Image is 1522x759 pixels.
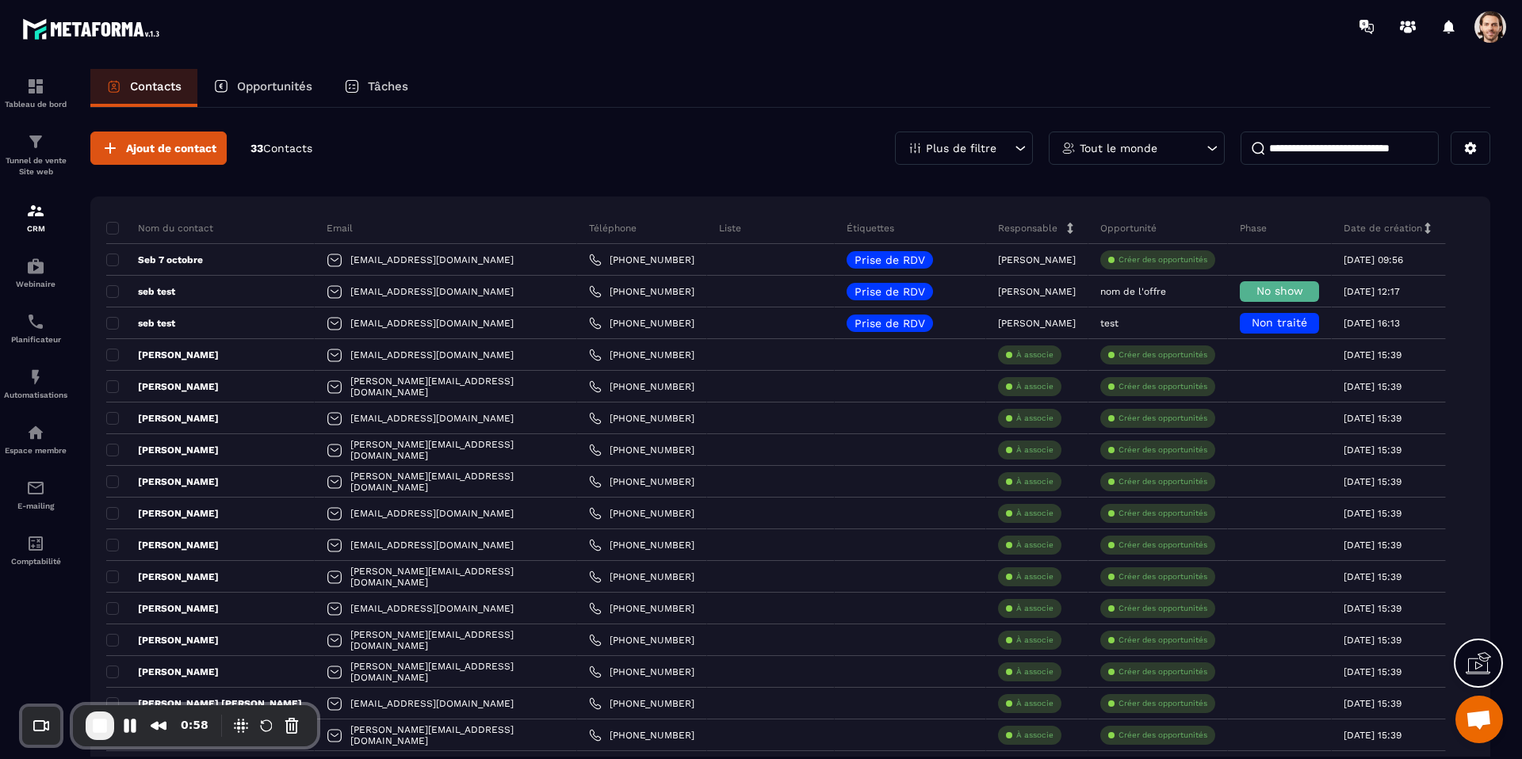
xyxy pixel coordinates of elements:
[589,475,694,488] a: [PHONE_NUMBER]
[106,317,175,330] p: seb test
[1016,730,1054,741] p: À associe
[4,245,67,300] a: automationsautomationsWebinaire
[4,300,67,356] a: schedulerschedulerPlanificateur
[998,318,1076,329] p: [PERSON_NAME]
[1344,635,1402,646] p: [DATE] 15:39
[1119,603,1207,614] p: Créer des opportunités
[4,446,67,455] p: Espace membre
[4,189,67,245] a: formationformationCRM
[1016,413,1054,424] p: À associe
[4,467,67,522] a: emailemailE-mailing
[1016,444,1054,456] p: À associe
[589,666,694,678] a: [PHONE_NUMBER]
[1344,666,1402,677] p: [DATE] 15:39
[1240,222,1267,235] p: Phase
[589,729,694,742] a: [PHONE_NUMBER]
[106,570,219,583] p: [PERSON_NAME]
[1100,286,1166,297] p: nom de l'offre
[589,412,694,425] a: [PHONE_NUMBER]
[998,222,1057,235] p: Responsable
[998,286,1076,297] p: [PERSON_NAME]
[26,201,45,220] img: formation
[1119,413,1207,424] p: Créer des opportunités
[1344,571,1402,582] p: [DATE] 15:39
[26,534,45,553] img: accountant
[1100,318,1119,329] p: test
[1344,318,1400,329] p: [DATE] 16:13
[4,224,67,233] p: CRM
[1119,508,1207,519] p: Créer des opportunités
[106,697,302,710] p: [PERSON_NAME] [PERSON_NAME]
[1344,254,1403,265] p: [DATE] 09:56
[4,120,67,189] a: formationformationTunnel de vente Site web
[1016,476,1054,487] p: À associe
[90,132,227,165] button: Ajout de contact
[589,349,694,361] a: [PHONE_NUMBER]
[4,155,67,177] p: Tunnel de vente Site web
[26,257,45,276] img: automations
[1119,381,1207,392] p: Créer des opportunités
[1344,540,1402,551] p: [DATE] 15:39
[1344,508,1402,519] p: [DATE] 15:39
[106,222,213,235] p: Nom du contact
[106,634,219,646] p: [PERSON_NAME]
[589,317,694,330] a: [PHONE_NUMBER]
[106,539,219,551] p: [PERSON_NAME]
[1016,603,1054,614] p: À associe
[106,254,203,266] p: Seb 7 octobre
[926,143,996,154] p: Plus de filtre
[106,602,219,615] p: [PERSON_NAME]
[855,254,925,265] p: Prise de RDV
[106,412,219,425] p: [PERSON_NAME]
[1119,349,1207,360] p: Créer des opportunités
[1016,349,1054,360] p: À associe
[4,502,67,510] p: E-mailing
[106,666,219,678] p: [PERSON_NAME]
[4,356,67,411] a: automationsautomationsAutomatisations
[1119,635,1207,646] p: Créer des opportunités
[130,79,182,93] p: Contacts
[1119,254,1207,265] p: Créer des opportunités
[589,570,694,583] a: [PHONE_NUMBER]
[1344,222,1422,235] p: Date de création
[855,318,925,329] p: Prise de RDV
[26,479,45,498] img: email
[1119,540,1207,551] p: Créer des opportunités
[4,411,67,467] a: automationsautomationsEspace membre
[106,507,219,520] p: [PERSON_NAME]
[589,602,694,615] a: [PHONE_NUMBER]
[126,140,216,156] span: Ajout de contact
[328,69,424,107] a: Tâches
[26,368,45,387] img: automations
[368,79,408,93] p: Tâches
[26,312,45,331] img: scheduler
[1119,698,1207,709] p: Créer des opportunités
[1455,696,1503,743] div: Ouvrir le chat
[26,132,45,151] img: formation
[1344,349,1402,360] p: [DATE] 15:39
[847,222,894,235] p: Étiquettes
[4,335,67,344] p: Planificateur
[589,697,694,710] a: [PHONE_NUMBER]
[855,286,925,297] p: Prise de RDV
[1119,730,1207,741] p: Créer des opportunités
[1344,286,1400,297] p: [DATE] 12:17
[1344,698,1402,709] p: [DATE] 15:39
[250,141,312,156] p: 33
[4,280,67,288] p: Webinaire
[26,77,45,96] img: formation
[1016,571,1054,582] p: À associe
[1119,571,1207,582] p: Créer des opportunités
[589,444,694,456] a: [PHONE_NUMBER]
[589,634,694,646] a: [PHONE_NUMBER]
[589,285,694,298] a: [PHONE_NUMBER]
[1119,666,1207,677] p: Créer des opportunités
[1016,540,1054,551] p: À associe
[1252,316,1307,329] span: Non traité
[90,69,197,107] a: Contacts
[719,222,741,235] p: Liste
[1344,413,1402,424] p: [DATE] 15:39
[106,444,219,456] p: [PERSON_NAME]
[589,254,694,266] a: [PHONE_NUMBER]
[106,475,219,488] p: [PERSON_NAME]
